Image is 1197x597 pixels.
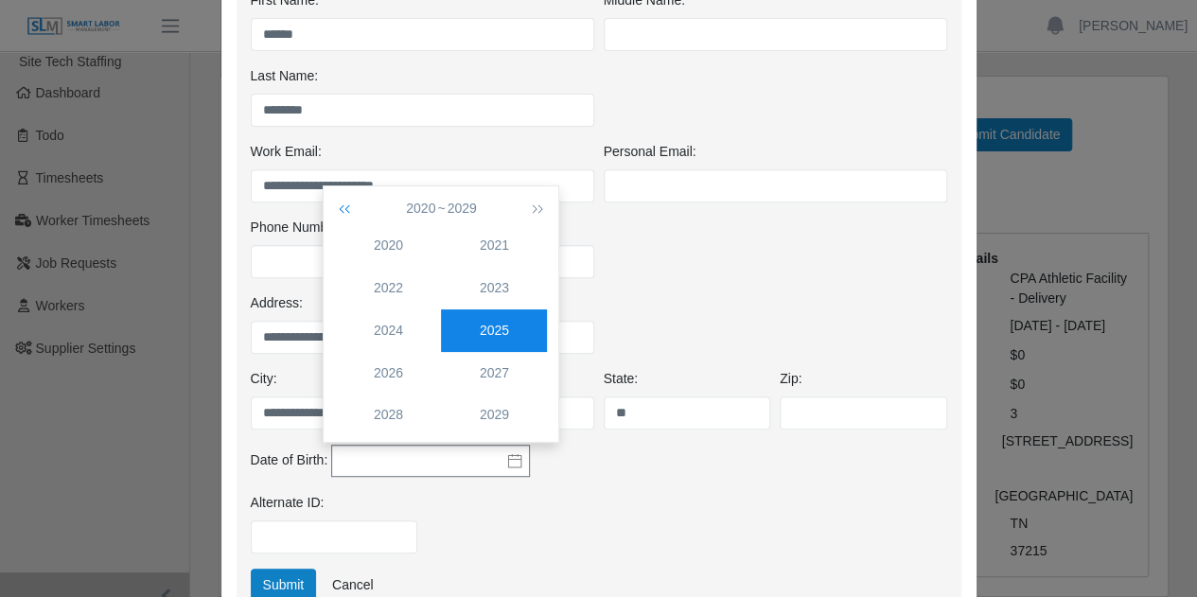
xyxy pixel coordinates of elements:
[251,66,319,86] label: Last Name:
[441,363,547,383] div: 2027
[251,218,343,237] label: Phone Number:
[335,405,441,425] div: 2028
[335,321,441,341] div: 2024
[448,201,477,216] span: 2029
[441,278,547,298] div: 2023
[251,493,325,513] label: Alternate ID:
[441,405,547,425] div: 2029
[251,450,328,470] label: Date of Birth:
[441,236,547,255] div: 2021
[406,201,435,216] span: 2020
[604,369,639,389] label: State:
[604,142,696,162] label: Personal Email:
[251,293,303,313] label: Address:
[335,278,441,298] div: 2022
[780,369,801,389] label: Zip:
[251,369,277,389] label: City:
[441,321,547,341] div: 2025
[251,142,322,162] label: Work Email:
[335,363,441,383] div: 2026
[15,15,706,36] body: Rich Text Area. Press ALT-0 for help.
[335,236,441,255] div: 2020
